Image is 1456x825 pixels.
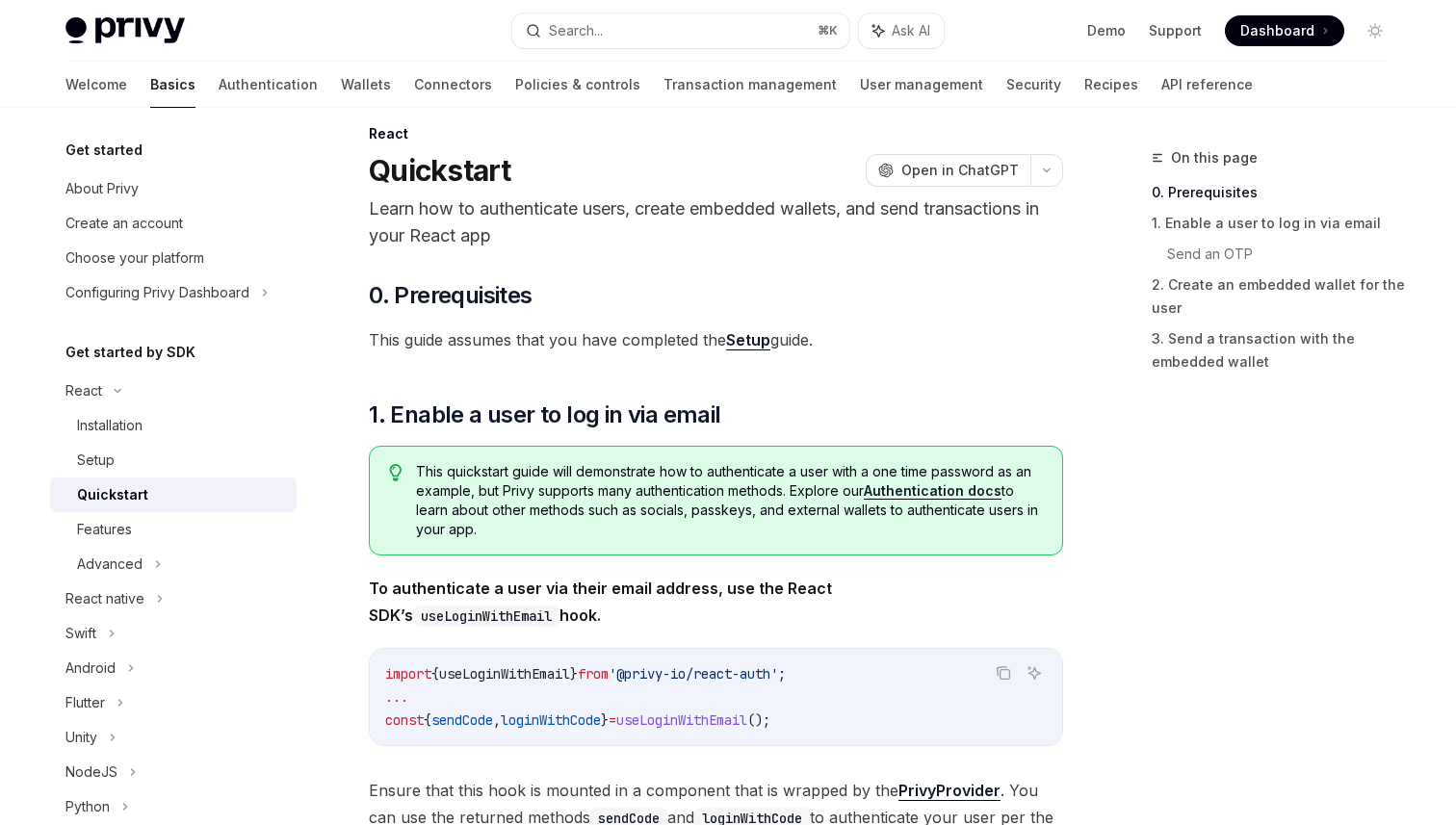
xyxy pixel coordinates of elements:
[778,665,786,683] span: ;
[65,177,139,200] div: About Privy
[609,711,616,729] span: =
[493,711,501,729] span: ,
[50,171,297,206] a: About Privy
[866,154,1030,187] button: Open in ChatGPT
[414,62,492,108] a: Connectors
[50,512,297,547] a: Features
[1149,21,1202,40] a: Support
[65,587,144,610] div: React native
[50,443,297,477] a: Setup
[1360,15,1391,46] button: Toggle dark mode
[385,711,424,729] span: const
[219,62,318,108] a: Authentication
[413,606,559,627] code: useLoginWithEmail
[50,206,297,241] a: Create an account
[431,711,493,729] span: sendCode
[65,761,117,784] div: NodeJS
[369,579,832,625] strong: To authenticate a user via their email address, use the React SDK’s hook.
[65,17,185,44] img: light logo
[369,153,511,188] h1: Quickstart
[1167,239,1406,270] a: Send an OTP
[1152,208,1406,239] a: 1. Enable a user to log in via email
[578,665,609,683] span: from
[369,400,720,430] span: 1. Enable a user to log in via email
[859,13,944,48] button: Ask AI
[1161,62,1253,108] a: API reference
[65,246,204,270] div: Choose your platform
[864,482,1001,500] a: Authentication docs
[549,19,603,42] div: Search...
[901,161,1019,180] span: Open in ChatGPT
[369,195,1063,249] p: Learn how to authenticate users, create embedded wallets, and send transactions in your React app
[65,622,96,645] div: Swift
[1152,270,1406,323] a: 2. Create an embedded wallet for the user
[416,462,1043,539] span: This quickstart guide will demonstrate how to authenticate a user with a one time password as an ...
[512,13,849,48] button: Search...⌘K
[1225,15,1344,46] a: Dashboard
[1152,323,1406,377] a: 3. Send a transaction with the embedded wallet
[65,379,102,402] div: React
[341,62,391,108] a: Wallets
[369,124,1063,143] div: React
[616,711,747,729] span: useLoginWithEmail
[501,711,601,729] span: loginWithCode
[65,341,195,364] h5: Get started by SDK
[385,665,431,683] span: import
[65,691,105,714] div: Flutter
[389,464,403,481] svg: Tip
[1171,146,1258,169] span: On this page
[77,483,148,506] div: Quickstart
[1152,177,1406,208] a: 0. Prerequisites
[65,726,97,749] div: Unity
[1240,21,1314,40] span: Dashboard
[369,280,532,311] span: 0. Prerequisites
[601,711,609,729] span: }
[860,62,983,108] a: User management
[150,62,195,108] a: Basics
[50,408,297,443] a: Installation
[369,326,1063,353] span: This guide assumes that you have completed the guide.
[431,665,439,683] span: {
[1022,660,1047,685] button: Ask AI
[663,62,837,108] a: Transaction management
[439,665,570,683] span: useLoginWithEmail
[1087,21,1126,40] a: Demo
[1084,62,1138,108] a: Recipes
[609,665,778,683] span: '@privy-io/react-auth'
[65,62,127,108] a: Welcome
[892,21,930,40] span: Ask AI
[65,212,183,235] div: Create an account
[747,711,770,729] span: ();
[726,330,770,350] a: Setup
[515,62,640,108] a: Policies & controls
[77,518,132,541] div: Features
[385,688,408,706] span: ...
[424,711,431,729] span: {
[77,414,143,437] div: Installation
[1006,62,1061,108] a: Security
[50,241,297,275] a: Choose your platform
[77,449,115,472] div: Setup
[50,477,297,512] a: Quickstart
[65,795,110,818] div: Python
[65,139,143,162] h5: Get started
[77,553,143,576] div: Advanced
[65,657,116,680] div: Android
[570,665,578,683] span: }
[65,281,249,304] div: Configuring Privy Dashboard
[898,781,1001,801] a: PrivyProvider
[818,23,838,39] span: ⌘ K
[991,660,1016,685] button: Copy the contents from the code block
